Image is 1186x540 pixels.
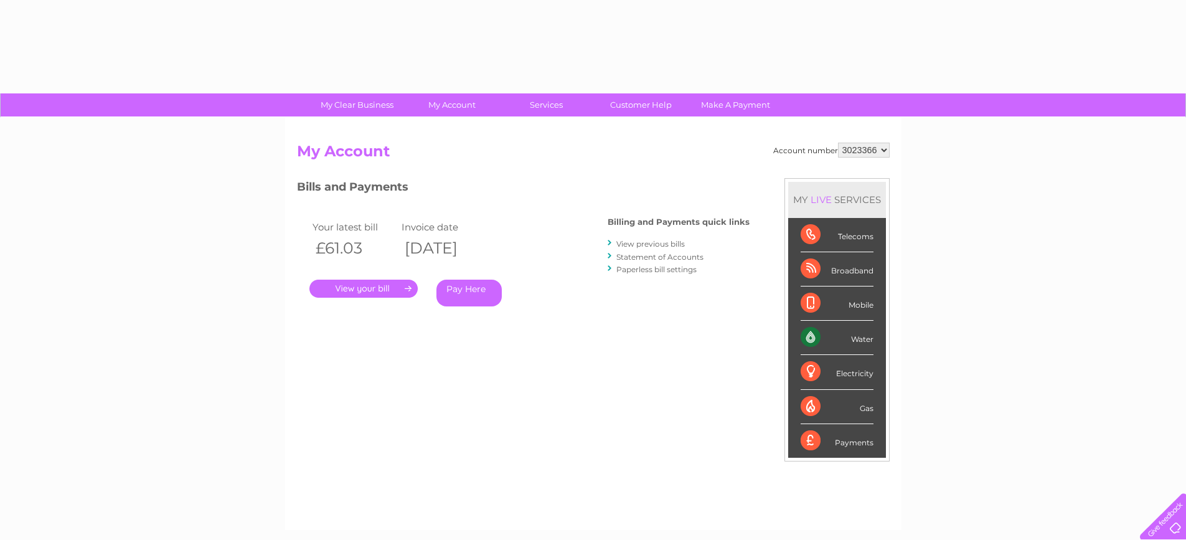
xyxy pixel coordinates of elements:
a: My Account [400,93,503,116]
a: Make A Payment [684,93,787,116]
div: Electricity [801,355,873,389]
a: Paperless bill settings [616,265,697,274]
th: £61.03 [309,235,399,261]
a: Statement of Accounts [616,252,704,262]
div: LIVE [808,194,834,206]
h4: Billing and Payments quick links [608,217,750,227]
div: Broadband [801,252,873,287]
div: MY SERVICES [788,182,886,217]
a: View previous bills [616,239,685,249]
h3: Bills and Payments [297,178,750,200]
td: Invoice date [398,219,488,235]
div: Payments [801,424,873,458]
div: Water [801,321,873,355]
a: Customer Help [590,93,692,116]
a: My Clear Business [306,93,408,116]
h2: My Account [297,143,890,166]
div: Telecoms [801,218,873,252]
div: Gas [801,390,873,424]
td: Your latest bill [309,219,399,235]
a: Pay Here [436,280,502,306]
div: Mobile [801,287,873,321]
div: Account number [773,143,890,158]
th: [DATE] [398,235,488,261]
a: . [309,280,418,298]
a: Services [495,93,598,116]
